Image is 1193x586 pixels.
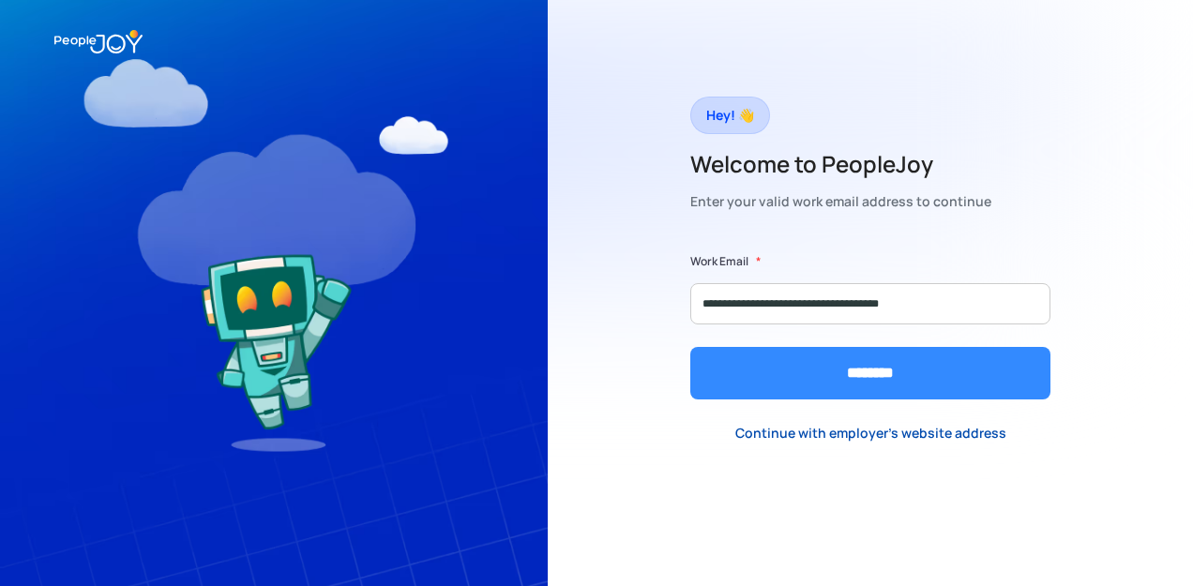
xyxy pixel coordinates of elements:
div: Continue with employer's website address [735,424,1006,443]
h2: Welcome to PeopleJoy [690,149,991,179]
a: Continue with employer's website address [720,413,1021,452]
form: Form [690,252,1050,399]
div: Hey! 👋 [706,102,754,128]
div: Enter your valid work email address to continue [690,188,991,215]
label: Work Email [690,252,748,271]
